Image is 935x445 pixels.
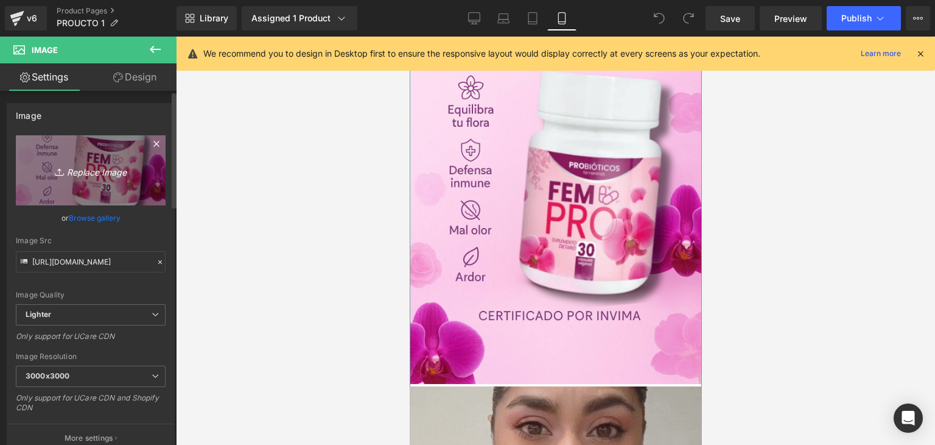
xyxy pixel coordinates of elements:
a: Design [91,63,179,91]
span: Publish [841,13,872,23]
span: Library [200,13,228,24]
a: Mobile [547,6,576,30]
span: Image [32,45,58,55]
button: Publish [827,6,901,30]
div: Open Intercom Messenger [894,404,923,433]
div: Only support for UCare CDN and Shopify CDN [16,393,166,421]
div: Image Resolution [16,352,166,361]
a: Laptop [489,6,518,30]
a: Product Pages [57,6,177,16]
div: v6 [24,10,40,26]
a: v6 [5,6,47,30]
button: More [906,6,930,30]
p: More settings [65,433,113,444]
div: Only support for UCare CDN [16,332,166,349]
button: Undo [647,6,671,30]
a: Browse gallery [69,207,121,229]
div: Image Src [16,237,166,245]
input: Link [16,251,166,272]
div: Image [16,104,41,121]
a: Tablet [518,6,547,30]
span: Preview [774,12,807,25]
i: Replace Image [42,163,139,178]
b: Lighter [26,310,51,319]
a: Desktop [460,6,489,30]
p: We recommend you to design in Desktop first to ensure the responsive layout would display correct... [203,47,760,60]
a: New Library [177,6,237,30]
button: Redo [676,6,701,30]
div: or [16,212,166,224]
span: Save [720,12,740,25]
a: Preview [760,6,822,30]
span: PROUCTO 1 [57,18,105,28]
a: Learn more [856,46,906,61]
div: Image Quality [16,291,166,299]
div: Assigned 1 Product [251,12,348,24]
b: 3000x3000 [26,371,69,380]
